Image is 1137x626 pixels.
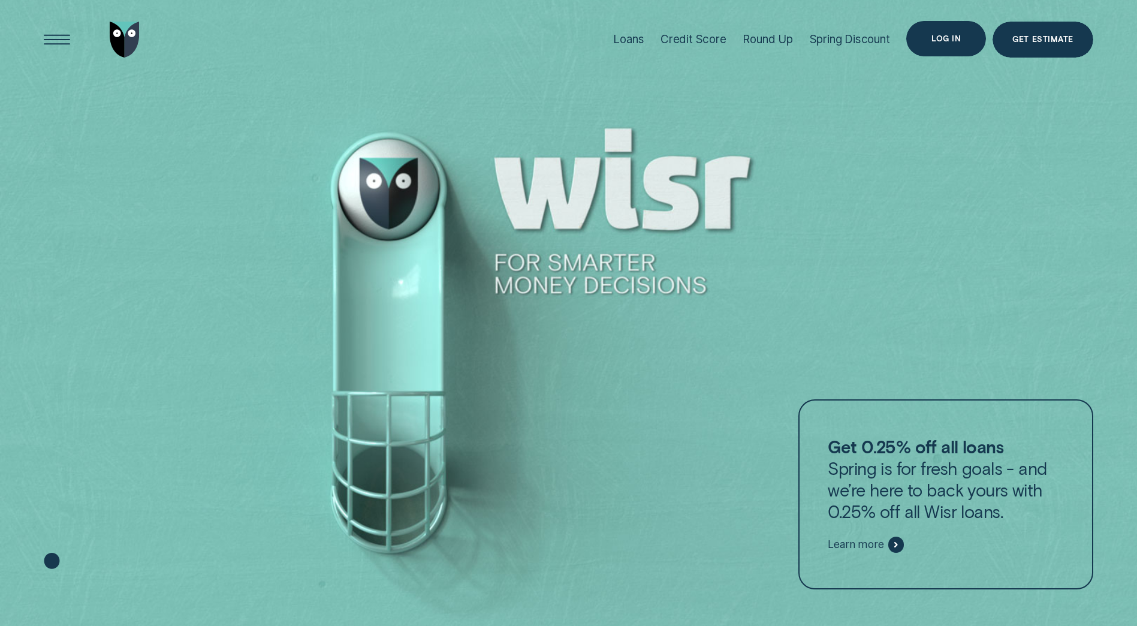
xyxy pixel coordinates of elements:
[661,32,726,46] div: Credit Score
[613,32,644,46] div: Loans
[798,399,1093,589] a: Get 0.25% off all loansSpring is for fresh goals - and we’re here to back yours with 0.25% off al...
[828,436,1003,457] strong: Get 0.25% off all loans
[39,22,75,58] button: Open Menu
[906,21,986,57] button: Log in
[993,22,1093,58] a: Get Estimate
[931,35,961,43] div: Log in
[810,32,890,46] div: Spring Discount
[110,22,140,58] img: Wisr
[743,32,793,46] div: Round Up
[828,436,1063,522] p: Spring is for fresh goals - and we’re here to back yours with 0.25% off all Wisr loans.
[828,538,883,551] span: Learn more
